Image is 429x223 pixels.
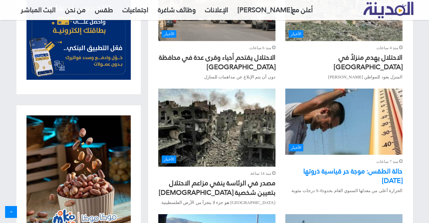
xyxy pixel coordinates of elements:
[158,199,275,206] p: [GEOGRAPHIC_DATA] هو جزء لا يتجزأ من الأرض الفلسطينية
[285,89,402,154] a: حالة الطقس: موجة حر قياسية ذروتها غدا
[249,44,275,52] span: منذ 6 ساعات
[334,51,403,73] a: الاحتلال يهدم منزلاً في [GEOGRAPHIC_DATA]
[376,158,403,165] span: منذ 7 ساعات
[250,170,275,177] span: منذ 14 ساعة
[158,89,275,166] a: مصدر في الرئاسة ينفي مزاعم الاحتلال بتعيين شخصية فلسطينية
[159,176,275,199] a: مصدر في الرئاسة ينفي مزاعم الاحتلال بتعيين شخصية [DEMOGRAPHIC_DATA]
[285,73,402,80] p: المنزل يعود للمواطن [PERSON_NAME]
[285,89,402,154] img: صورة حالة الطقس: موجة حر قياسية ذروتها غدا
[162,155,176,163] span: الأخبار
[158,73,275,80] p: دون أن يتم الإبلاغ عن مداهمات للمنازل
[376,44,403,52] span: منذ 4 ساعات
[289,30,303,38] span: الأخبار
[363,2,413,19] a: تلفزيون المدينة
[158,89,275,166] img: صورة مصدر في الرئاسة ينفي مزاعم الاحتلال بتعيين شخصية فلسطينية
[363,2,413,18] img: تلفزيون المدينة
[285,187,402,194] p: الحرارة أعلى من معدلها السنوي العام بحدود8–9 درجات مئوية
[303,165,403,187] a: حالة الطقس: موجة حر قياسية ذروتها [DATE]
[159,51,275,73] a: الاحتلال يقتحم أحياء وقرى عدة في محافظة [GEOGRAPHIC_DATA]
[289,144,303,151] span: الأخبار
[162,30,176,38] span: الأخبار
